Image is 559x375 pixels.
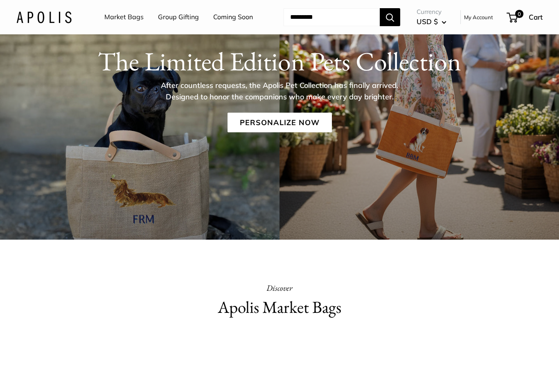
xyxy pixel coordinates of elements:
[380,8,400,26] button: Search
[515,10,523,18] span: 0
[213,11,253,23] a: Coming Soon
[417,17,438,26] span: USD $
[464,12,493,22] a: My Account
[16,11,72,23] img: Apolis
[158,11,199,23] a: Group Gifting
[529,13,543,21] span: Cart
[284,8,380,26] input: Search...
[147,80,412,103] p: After countless requests, the Apolis Pet Collection has finally arrived. Designed to honor the co...
[148,281,411,295] p: Discover
[16,46,543,77] h1: The Limited Edition Pets Collection
[417,15,446,28] button: USD $
[507,11,543,24] a: 0 Cart
[228,113,332,132] a: Personalize Now
[417,6,446,18] span: Currency
[104,11,144,23] a: Market Bags
[148,295,411,319] h2: Apolis Market Bags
